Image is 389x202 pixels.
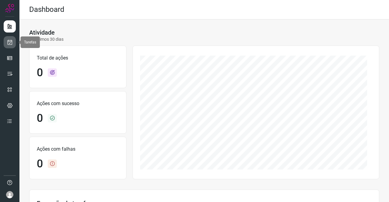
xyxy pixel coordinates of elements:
[6,191,13,198] img: avatar-user-boy.jpg
[37,66,43,79] h1: 0
[37,54,119,62] p: Total de ações
[29,29,55,36] h3: Atividade
[29,5,64,14] h2: Dashboard
[29,36,64,43] p: Últimos 30 dias
[37,112,43,125] h1: 0
[24,40,36,44] span: Tarefas
[5,4,14,13] img: Logo
[37,157,43,170] h1: 0
[37,100,119,107] p: Ações com sucesso
[37,146,119,153] p: Ações com falhas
